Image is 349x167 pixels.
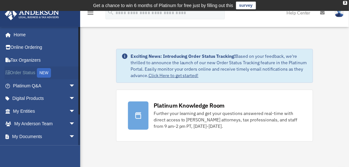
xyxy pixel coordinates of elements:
div: NEW [37,68,51,78]
span: arrow_drop_down [69,79,82,92]
a: My Entitiesarrow_drop_down [4,105,85,118]
a: My Documentsarrow_drop_down [4,130,85,143]
a: Online Ordering [4,41,85,54]
a: Tax Organizers [4,54,85,66]
div: Further your learning and get your questions answered real-time with direct access to [PERSON_NAM... [154,110,301,129]
span: arrow_drop_down [69,118,82,131]
span: arrow_drop_down [69,143,82,156]
span: arrow_drop_down [69,105,82,118]
a: Home [4,28,82,41]
a: Digital Productsarrow_drop_down [4,92,85,105]
a: Platinum Q&Aarrow_drop_down [4,79,85,92]
img: Anderson Advisors Platinum Portal [3,8,61,20]
span: arrow_drop_down [69,92,82,105]
div: Platinum Knowledge Room [154,101,225,110]
i: search [107,9,114,16]
a: Order StatusNEW [4,66,85,80]
a: Platinum Knowledge Room Further your learning and get your questions answered real-time with dire... [116,90,313,142]
div: Get a chance to win 6 months of Platinum for free just by filling out this [93,2,233,9]
i: menu [87,9,94,17]
strong: Exciting News: Introducing Order Status Tracking! [131,53,236,59]
img: User Pic [335,8,344,17]
a: My Anderson Teamarrow_drop_down [4,118,85,130]
div: Based on your feedback, we're thrilled to announce the launch of our new Order Status Tracking fe... [131,53,308,79]
a: survey [236,2,256,9]
a: Online Learningarrow_drop_down [4,143,85,156]
a: Click Here to get started! [149,73,199,78]
span: arrow_drop_down [69,130,82,143]
div: close [343,1,347,5]
a: menu [87,11,94,17]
